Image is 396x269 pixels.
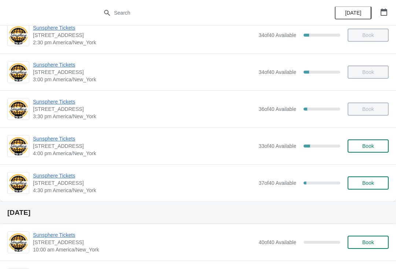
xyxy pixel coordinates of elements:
span: [STREET_ADDRESS] [33,179,255,187]
span: 37 of 40 Available [258,180,296,186]
span: 34 of 40 Available [258,32,296,38]
img: Sunsphere Tickets | 810 Clinch Avenue, Knoxville, TN, USA | 3:00 pm America/New_York [8,62,29,82]
img: Sunsphere Tickets | 810 Clinch Avenue, Knoxville, TN, USA | 4:00 pm America/New_York [8,136,29,156]
span: 34 of 40 Available [258,69,296,75]
span: 4:00 pm America/New_York [33,150,255,157]
span: 36 of 40 Available [258,106,296,112]
span: [DATE] [345,10,361,16]
img: Sunsphere Tickets | 810 Clinch Avenue, Knoxville, TN, USA | 2:30 pm America/New_York [8,25,29,45]
button: Book [348,236,389,249]
span: 2:30 pm America/New_York [33,39,255,46]
span: Book [362,180,374,186]
span: Sunsphere Tickets [33,135,255,142]
span: 3:30 pm America/New_York [33,113,255,120]
span: [STREET_ADDRESS] [33,239,255,246]
span: Book [362,239,374,245]
button: [DATE] [335,6,371,19]
span: Sunsphere Tickets [33,61,255,68]
span: [STREET_ADDRESS] [33,142,255,150]
button: Book [348,139,389,153]
span: Sunsphere Tickets [33,231,255,239]
input: Search [114,6,297,19]
span: 4:30 pm America/New_York [33,187,255,194]
span: [STREET_ADDRESS] [33,31,255,39]
span: 10:00 am America/New_York [33,246,255,253]
span: [STREET_ADDRESS] [33,105,255,113]
span: 40 of 40 Available [258,239,296,245]
img: Sunsphere Tickets | 810 Clinch Avenue, Knoxville, TN, USA | 4:30 pm America/New_York [8,173,29,193]
img: Sunsphere Tickets | 810 Clinch Avenue, Knoxville, TN, USA | 10:00 am America/New_York [8,232,29,253]
button: Book [348,176,389,190]
span: 33 of 40 Available [258,143,296,149]
h2: [DATE] [7,209,389,216]
span: Book [362,143,374,149]
span: Sunsphere Tickets [33,172,255,179]
img: Sunsphere Tickets | 810 Clinch Avenue, Knoxville, TN, USA | 3:30 pm America/New_York [8,99,29,119]
span: Sunsphere Tickets [33,98,255,105]
span: Sunsphere Tickets [33,24,255,31]
span: 3:00 pm America/New_York [33,76,255,83]
span: [STREET_ADDRESS] [33,68,255,76]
